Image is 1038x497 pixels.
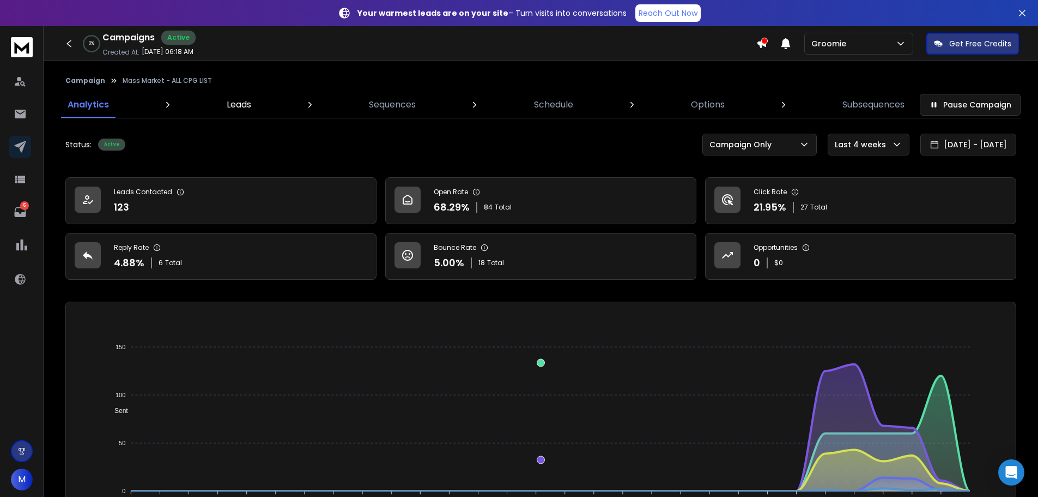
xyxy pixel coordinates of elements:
[165,259,182,267] span: Total
[691,98,725,111] p: Options
[810,203,827,212] span: Total
[227,98,251,111] p: Leads
[116,392,125,398] tspan: 100
[478,259,485,267] span: 18
[102,31,155,44] h1: Campaigns
[684,92,731,118] a: Options
[635,4,701,22] a: Reach Out Now
[385,233,696,280] a: Bounce Rate5.00%18Total
[920,94,1021,116] button: Pause Campaign
[527,92,580,118] a: Schedule
[385,177,696,224] a: Open Rate68.29%84Total
[61,92,116,118] a: Analytics
[836,92,911,118] a: Subsequences
[116,344,125,350] tspan: 150
[754,200,786,215] p: 21.95 %
[434,188,468,196] p: Open Rate
[106,407,128,415] span: Sent
[754,188,787,196] p: Click Rate
[920,134,1016,155] button: [DATE] - [DATE]
[705,233,1016,280] a: Opportunities0$0
[357,8,508,19] strong: Your warmest leads are on your site
[68,98,109,111] p: Analytics
[114,243,149,252] p: Reply Rate
[495,203,512,212] span: Total
[65,76,105,85] button: Campaign
[220,92,258,118] a: Leads
[11,469,33,490] button: M
[161,31,196,45] div: Active
[835,139,890,150] p: Last 4 weeks
[20,201,29,210] p: 6
[89,40,94,47] p: 0 %
[434,200,470,215] p: 68.29 %
[65,139,92,150] p: Status:
[754,255,760,271] p: 0
[800,203,808,212] span: 27
[709,139,776,150] p: Campaign Only
[102,48,139,57] p: Created At:
[362,92,422,118] a: Sequences
[159,259,163,267] span: 6
[639,8,697,19] p: Reach Out Now
[122,488,125,494] tspan: 0
[811,38,851,49] p: Groomie
[754,243,798,252] p: Opportunities
[926,33,1019,55] button: Get Free Credits
[705,177,1016,224] a: Click Rate21.95%27Total
[357,8,627,19] p: – Turn visits into conversations
[98,139,125,151] div: Active
[434,255,464,271] p: 5.00 %
[842,98,905,111] p: Subsequences
[11,37,33,57] img: logo
[142,47,193,56] p: [DATE] 06:18 AM
[119,440,125,446] tspan: 50
[998,459,1024,486] div: Open Intercom Messenger
[534,98,573,111] p: Schedule
[65,233,377,280] a: Reply Rate4.88%6Total
[114,255,144,271] p: 4.88 %
[114,200,129,215] p: 123
[484,203,493,212] span: 84
[774,259,783,267] p: $ 0
[487,259,504,267] span: Total
[369,98,416,111] p: Sequences
[114,188,172,196] p: Leads Contacted
[949,38,1011,49] p: Get Free Credits
[9,201,31,223] a: 6
[123,76,212,85] p: Mass Market - ALL CPG LIST
[65,177,377,224] a: Leads Contacted123
[434,243,476,252] p: Bounce Rate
